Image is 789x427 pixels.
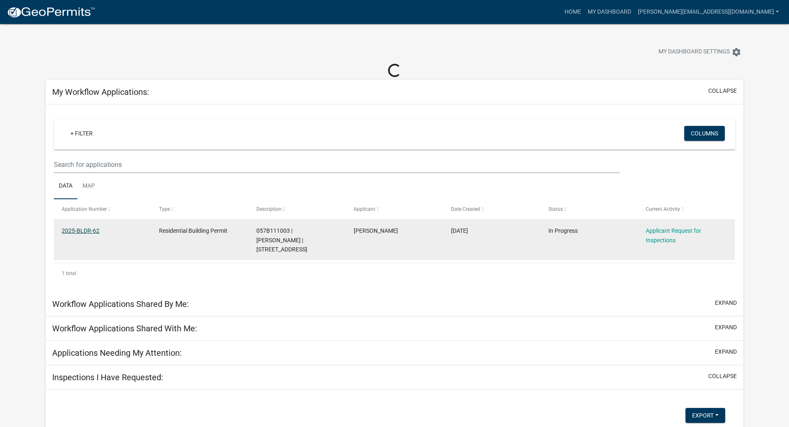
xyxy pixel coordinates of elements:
div: collapse [46,104,743,292]
h5: Applications Needing My Attention: [52,348,182,358]
h5: Workflow Applications Shared With Me: [52,323,197,333]
a: [PERSON_NAME][EMAIL_ADDRESS][DOMAIN_NAME] [635,4,782,20]
h5: Workflow Applications Shared By Me: [52,299,189,309]
datatable-header-cell: Current Activity [637,199,735,219]
a: Data [54,173,77,200]
button: My Dashboard Settingssettings [652,44,748,60]
div: 1 total [54,263,735,284]
button: Columns [684,126,725,141]
button: Export [685,408,725,423]
span: Applicant [354,206,375,212]
button: expand [715,347,737,356]
datatable-header-cell: Type [151,199,249,219]
h5: My Workflow Applications: [52,87,149,97]
i: settings [731,47,741,57]
span: My Dashboard Settings [659,47,730,57]
a: + Filter [64,126,99,141]
datatable-header-cell: Applicant [346,199,443,219]
button: collapse [708,372,737,381]
span: JOSEPH PINTO [354,227,398,234]
span: Type [159,206,170,212]
a: 2025-BLDR-62 [62,227,99,234]
a: Map [77,173,100,200]
a: Home [561,4,584,20]
span: Current Activity [646,206,680,212]
span: In Progress [548,227,578,234]
button: collapse [708,87,737,95]
h5: Inspections I Have Requested: [52,372,163,382]
datatable-header-cell: Status [540,199,637,219]
span: 057B111003 | PINTO GEOFFREY S | 105 TANGLEWOOD DR [256,227,307,253]
a: Applicant Request for Inspections [646,227,701,244]
datatable-header-cell: Description [249,199,346,219]
input: Search for applications [54,156,619,173]
button: expand [715,323,737,332]
datatable-header-cell: Application Number [54,199,151,219]
span: Application Number [62,206,107,212]
datatable-header-cell: Date Created [443,199,540,219]
button: expand [715,299,737,307]
span: Residential Building Permit [159,227,227,234]
span: Description [256,206,282,212]
span: Date Created [451,206,480,212]
span: 02/25/2025 [451,227,468,234]
span: Status [548,206,563,212]
a: My Dashboard [584,4,635,20]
